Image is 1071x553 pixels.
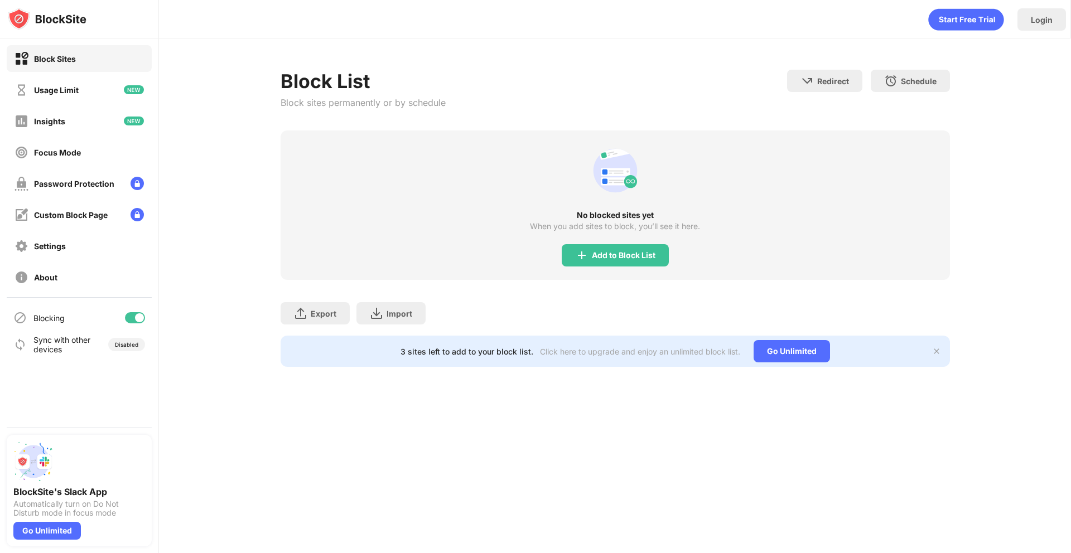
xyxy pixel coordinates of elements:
[13,311,27,324] img: blocking-icon.svg
[34,210,108,220] div: Custom Block Page
[281,97,446,108] div: Block sites permanently or by schedule
[131,177,144,190] img: lock-menu.svg
[34,241,66,251] div: Settings
[15,270,28,284] img: about-off.svg
[592,251,655,260] div: Add to Block List
[281,70,446,93] div: Block List
[13,442,54,482] img: push-slack.svg
[588,144,642,197] div: animation
[131,208,144,221] img: lock-menu.svg
[387,309,412,318] div: Import
[281,211,950,220] div: No blocked sites yet
[13,499,145,517] div: Automatically turn on Do Not Disturb mode in focus mode
[1031,15,1053,25] div: Login
[928,8,1004,31] div: animation
[15,114,28,128] img: insights-off.svg
[115,341,138,348] div: Disabled
[13,522,81,540] div: Go Unlimited
[15,208,28,222] img: customize-block-page-off.svg
[754,340,830,362] div: Go Unlimited
[932,347,941,356] img: x-button.svg
[817,76,849,86] div: Redirect
[33,313,65,323] div: Blocking
[901,76,937,86] div: Schedule
[401,347,533,356] div: 3 sites left to add to your block list.
[34,148,81,157] div: Focus Mode
[34,179,114,188] div: Password Protection
[311,309,336,318] div: Export
[13,486,145,497] div: BlockSite's Slack App
[34,85,79,95] div: Usage Limit
[33,335,91,354] div: Sync with other devices
[13,338,27,351] img: sync-icon.svg
[530,222,700,231] div: When you add sites to block, you’ll see it here.
[540,347,740,356] div: Click here to upgrade and enjoy an unlimited block list.
[15,52,28,66] img: block-on.svg
[34,117,65,126] div: Insights
[15,83,28,97] img: time-usage-off.svg
[15,145,28,159] img: focus-off.svg
[124,117,144,125] img: new-icon.svg
[15,177,28,191] img: password-protection-off.svg
[124,85,144,94] img: new-icon.svg
[15,239,28,253] img: settings-off.svg
[34,273,57,282] div: About
[8,8,86,30] img: logo-blocksite.svg
[34,54,76,64] div: Block Sites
